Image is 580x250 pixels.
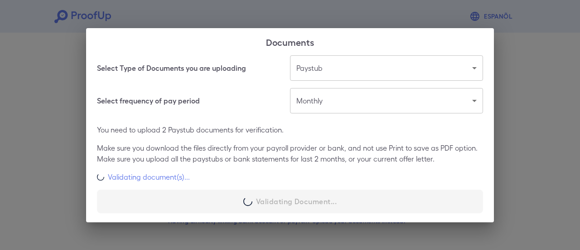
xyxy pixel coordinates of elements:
[86,28,494,55] h2: Documents
[97,95,200,106] h6: Select frequency of pay period
[108,172,190,182] p: Validating document(s)...
[97,63,246,74] h6: Select Type of Documents you are uploading
[290,88,483,113] div: Monthly
[290,55,483,81] div: Paystub
[97,142,483,164] p: Make sure you download the files directly from your payroll provider or bank, and not use Print t...
[97,124,483,135] p: You need to upload 2 Paystub documents for verification.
